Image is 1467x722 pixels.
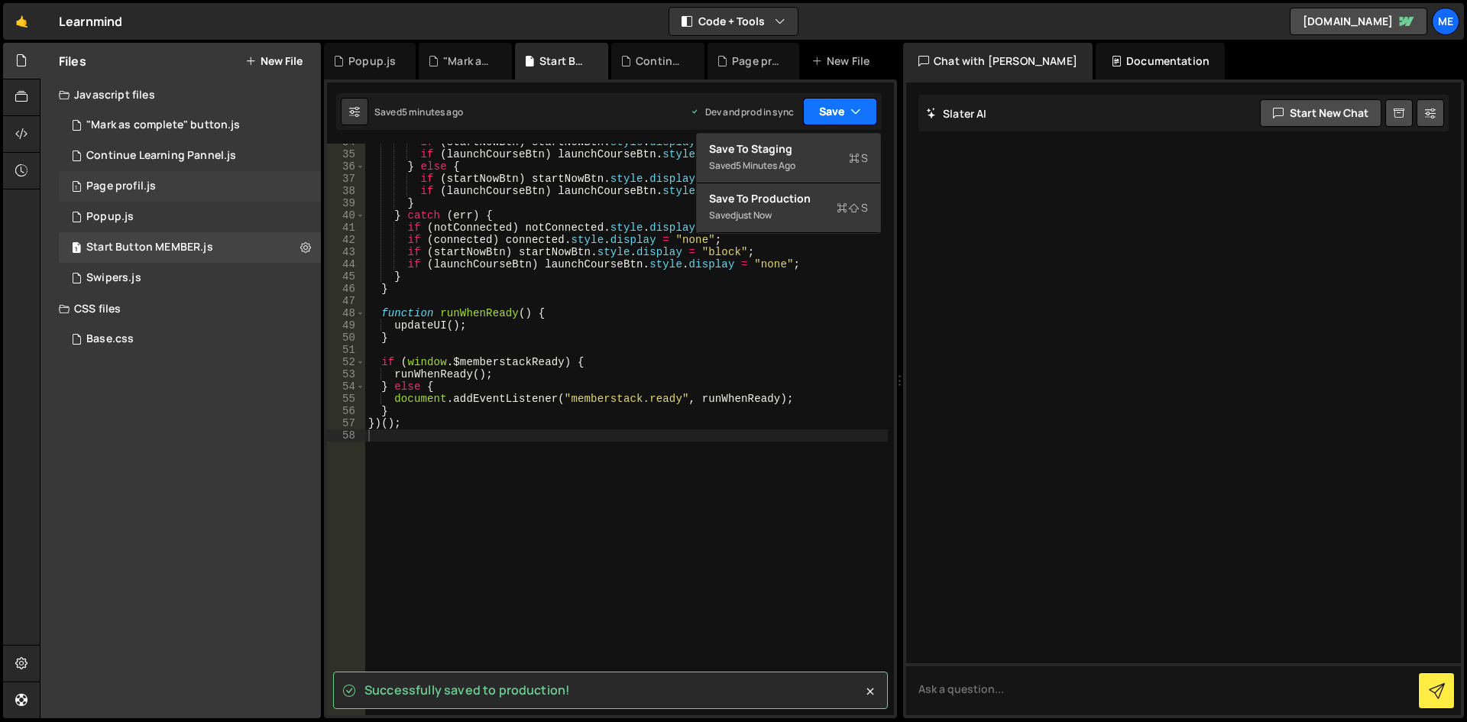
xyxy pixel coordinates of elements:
div: 51 [327,344,365,356]
div: 16075/43125.js [59,171,321,202]
div: Save to Staging [709,141,868,157]
div: Chat with [PERSON_NAME] [903,43,1093,79]
h2: Slater AI [926,106,987,121]
div: Start Button MEMBER.js [59,232,321,263]
div: Javascript files [40,79,321,110]
button: Code + Tools [669,8,798,35]
div: 16075/45578.js [59,110,321,141]
div: 35 [327,148,365,160]
h2: Files [59,53,86,70]
div: 58 [327,429,365,442]
div: Popup.js [86,210,134,224]
div: Continue Learning Pannel.js [86,149,236,163]
div: 54 [327,380,365,393]
button: Save [803,98,877,125]
div: Swipers.js [86,271,141,285]
div: Popup.js [348,53,396,69]
div: 39 [327,197,365,209]
div: 42 [327,234,365,246]
button: New File [245,55,303,67]
div: Page profil.js [732,53,781,69]
div: 16075/43439.js [59,263,321,293]
div: 5 minutes ago [402,105,463,118]
div: Save to Production [709,191,868,206]
span: 1 [72,243,81,255]
div: 49 [327,319,365,332]
div: 37 [327,173,365,185]
div: 16075/45686.js [59,141,321,171]
span: Successfully saved to production! [364,682,570,698]
div: "Mark as complete" button.js [86,118,240,132]
button: Save to StagingS Saved5 minutes ago [697,134,880,183]
div: "Mark as complete" button.js [443,53,494,69]
a: [DOMAIN_NAME] [1290,8,1427,35]
div: Dev and prod in sync [690,105,794,118]
span: S [849,151,868,166]
a: 🤙 [3,3,40,40]
div: 53 [327,368,365,380]
div: 50 [327,332,365,344]
div: Start Button MEMBER.js [86,241,213,254]
div: Base.css [86,332,134,346]
div: Start Button MEMBER.js [539,53,590,69]
div: 16075/43124.js [59,202,321,232]
div: Saved [374,105,463,118]
div: 56 [327,405,365,417]
div: 36 [327,160,365,173]
span: S [837,200,868,215]
div: 16075/43463.css [59,324,321,355]
div: 44 [327,258,365,270]
div: Learnmind [59,12,122,31]
div: 55 [327,393,365,405]
button: Save to ProductionS Savedjust now [697,183,880,233]
div: 45 [327,270,365,283]
div: 57 [327,417,365,429]
div: Continue Learning Pannel.js [636,53,686,69]
div: 40 [327,209,365,222]
div: 48 [327,307,365,319]
div: New File [811,53,876,69]
div: just now [736,209,772,222]
div: 52 [327,356,365,368]
div: CSS files [40,293,321,324]
div: 41 [327,222,365,234]
div: Documentation [1096,43,1225,79]
div: 46 [327,283,365,295]
div: 43 [327,246,365,258]
span: 1 [72,182,81,194]
div: 38 [327,185,365,197]
div: Saved [709,206,868,225]
a: Me [1432,8,1459,35]
div: 47 [327,295,365,307]
div: Page profil.js [86,180,156,193]
button: Start new chat [1260,99,1381,127]
div: Saved [709,157,868,175]
div: 5 minutes ago [736,159,795,172]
